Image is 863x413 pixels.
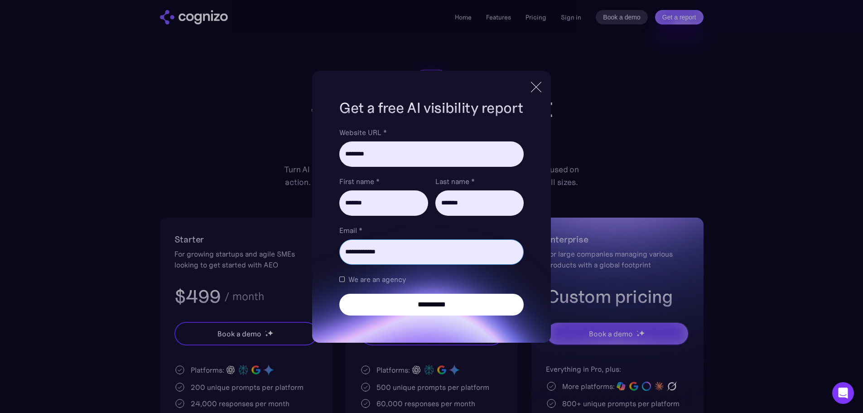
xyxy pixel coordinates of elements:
span: We are an agency [348,274,406,285]
label: First name * [339,176,428,187]
h1: Get a free AI visibility report [339,98,523,118]
label: Website URL * [339,127,523,138]
label: Email * [339,225,523,236]
div: Open Intercom Messenger [832,382,854,404]
form: Brand Report Form [339,127,523,316]
label: Last name * [435,176,524,187]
